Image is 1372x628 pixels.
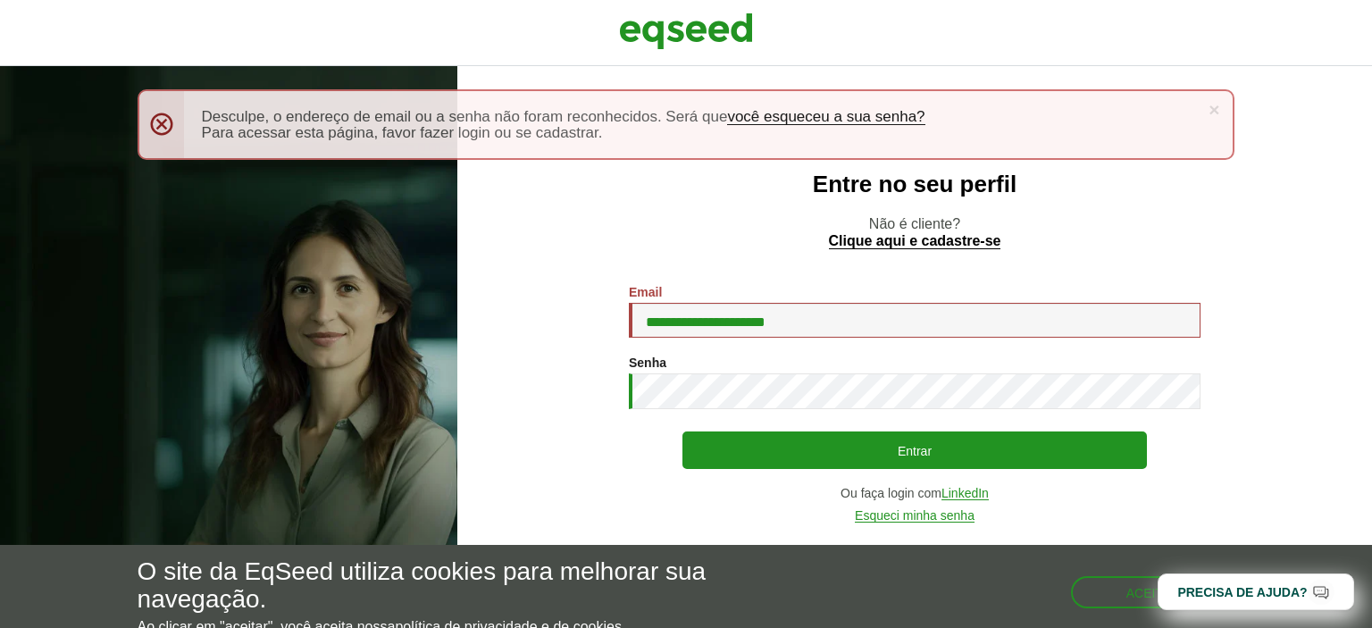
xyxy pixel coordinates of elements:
[829,234,1001,249] a: Clique aqui e cadastre-se
[629,356,666,369] label: Senha
[855,509,975,523] a: Esqueci minha senha
[493,215,1336,249] p: Não é cliente?
[493,172,1336,197] h2: Entre no seu perfil
[138,558,796,614] h5: O site da EqSeed utiliza cookies para melhorar sua navegação.
[619,9,753,54] img: EqSeed Logo
[629,487,1200,500] div: Ou faça login com
[941,487,989,500] a: LinkedIn
[1071,576,1235,608] button: Aceitar
[727,109,924,125] a: você esqueceu a sua senha?
[202,125,1198,140] li: Para acessar esta página, favor fazer login ou se cadastrar.
[1209,100,1219,119] a: ×
[682,431,1147,469] button: Entrar
[202,109,1198,125] li: Desculpe, o endereço de email ou a senha não foram reconhecidos. Será que
[629,286,662,298] label: Email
